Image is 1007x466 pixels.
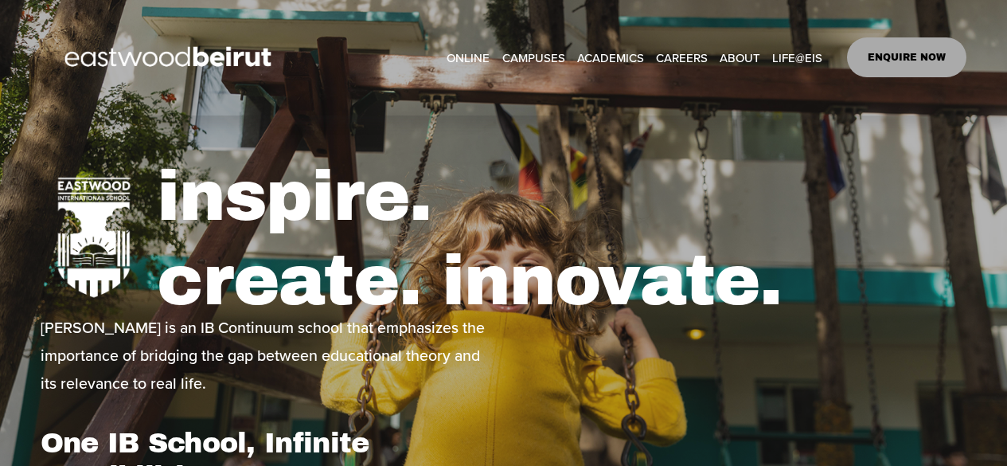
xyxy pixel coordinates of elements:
[41,314,499,398] p: [PERSON_NAME] is an IB Continuum school that emphasizes the importance of bridging the gap betwee...
[772,47,822,69] span: LIFE@EIS
[577,45,644,69] a: folder dropdown
[847,37,967,77] a: ENQUIRE NOW
[502,45,565,69] a: folder dropdown
[502,47,565,69] span: CAMPUSES
[720,47,760,69] span: ABOUT
[447,45,490,69] a: ONLINE
[41,18,300,99] img: EastwoodIS Global Site
[157,155,966,323] h1: inspire. create. innovate.
[656,45,708,69] a: CAREERS
[577,47,644,69] span: ACADEMICS
[772,45,822,69] a: folder dropdown
[720,45,760,69] a: folder dropdown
